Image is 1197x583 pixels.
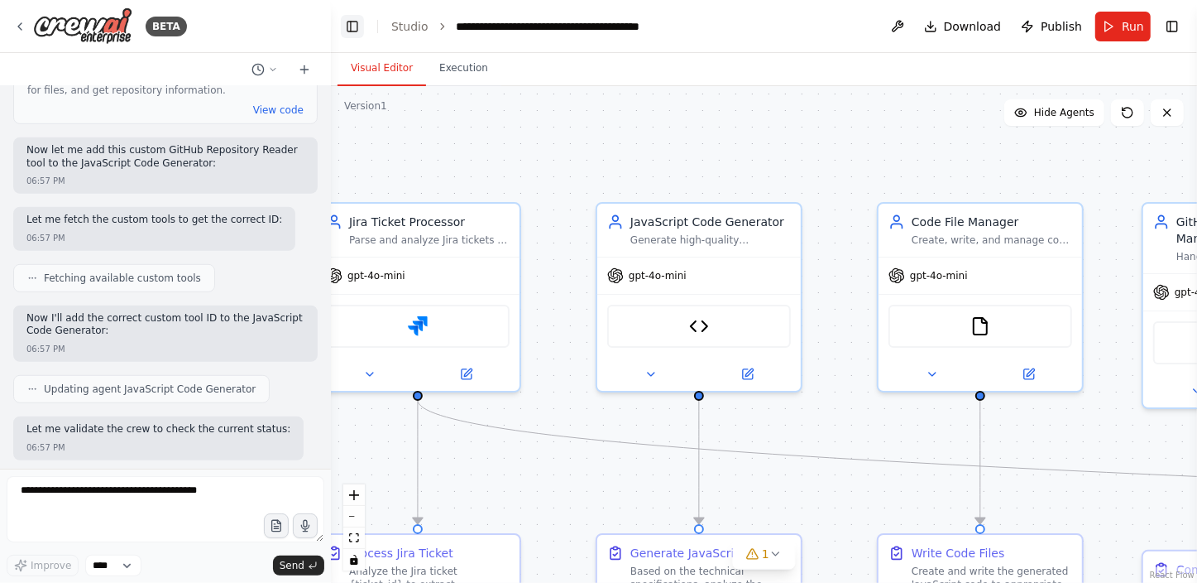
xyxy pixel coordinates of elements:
span: Send [280,559,304,572]
p: Let me fetch the custom tools to get the correct ID: [26,214,282,227]
div: 06:57 PM [26,175,65,187]
div: Version 1 [344,99,387,113]
span: Download [944,18,1002,35]
div: JavaScript Code Generator [630,214,791,230]
div: React Flow controls [343,484,365,571]
button: 1 [732,539,796,570]
div: Parse and analyze Jira tickets to extract development requirements, converting them into structur... [349,234,510,247]
p: Now I'll add the correct custom tool ID to the JavaScript Code Generator: [26,312,304,338]
button: Hide left sidebar [341,15,364,38]
div: Create, write, and manage code files in the project directory, ensuring proper file structure and... [912,234,1072,247]
div: Code File Manager [912,214,1072,230]
div: Jira Ticket ProcessorParse and analyze Jira tickets to extract development requirements, converti... [314,202,521,393]
span: gpt-4o-mini [629,269,687,282]
button: zoom out [343,506,365,528]
a: React Flow attribution [1150,571,1195,580]
span: Fetching available custom tools [44,272,201,285]
span: Run [1122,18,1144,35]
div: Generate high-quality JavaScript code (Node.js/React/Vite) based on technical specifications, ens... [630,234,791,247]
span: gpt-4o-mini [347,269,405,282]
div: Write Code Files [912,545,1004,561]
div: JavaScript Code GeneratorGenerate high-quality JavaScript code (Node.js/React/Vite) based on tech... [596,202,802,393]
span: gpt-4o-mini [910,269,968,282]
span: Improve [31,559,71,572]
span: Hide Agents [1034,106,1094,119]
img: GitHub Repository Reader [689,316,709,336]
div: BETA [146,17,187,36]
button: toggle interactivity [343,549,365,571]
div: 06:57 PM [26,232,65,244]
img: Jira [408,316,428,336]
button: Upload files [264,513,289,538]
button: Publish [1014,12,1089,41]
g: Edge from e4d224a0-2e3a-4b1e-bf1d-04222252be8a to 39232de9-bca0-4bc6-8256-4c4f190e63bc [691,400,707,524]
button: Open in side panel [701,364,794,384]
div: 06:57 PM [26,343,65,355]
img: FileReadTool [970,316,990,336]
button: zoom in [343,484,365,506]
button: Start a new chat [291,60,318,79]
p: Now let me add this custom GitHub Repository Reader tool to the JavaScript Code Generator: [26,144,304,170]
button: View code [253,104,304,117]
g: Edge from faa3791b-2404-431d-a018-9b3d345a7bd9 to 126c5eae-75dd-48d7-b445-d16381d2a413 [409,400,426,524]
button: fit view [343,528,365,549]
nav: breadcrumb [391,18,643,35]
button: Run [1095,12,1151,41]
span: Updating agent JavaScript Code Generator [44,383,256,396]
div: Code File ManagerCreate, write, and manage code files in the project directory, ensuring proper f... [877,202,1084,393]
button: Send [273,556,324,576]
button: Switch to previous chat [245,60,285,79]
div: Process Jira Ticket [349,545,453,561]
button: Click to speak your automation idea [293,513,318,538]
span: 1 [762,546,769,562]
button: Open in side panel [982,364,1075,384]
div: Jira Ticket Processor [349,214,510,230]
button: Open in side panel [419,364,513,384]
g: Edge from 9cfb79f5-d901-4857-ab36-8309020916f5 to 19e1eeac-e7dd-4aa0-9e45-d4d93159f0c4 [972,400,989,524]
button: Download [917,12,1008,41]
a: Studio [391,20,429,33]
div: 06:57 PM [26,441,65,454]
button: Show right sidebar [1161,15,1184,38]
img: Logo [33,7,132,45]
button: Improve [7,555,79,576]
span: Publish [1041,18,1082,35]
button: Visual Editor [338,51,426,86]
div: Generate JavaScript Code [630,545,779,561]
button: Hide Agents [1004,99,1104,126]
button: Execution [426,51,501,86]
p: Let me validate the crew to check the current status: [26,423,290,436]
